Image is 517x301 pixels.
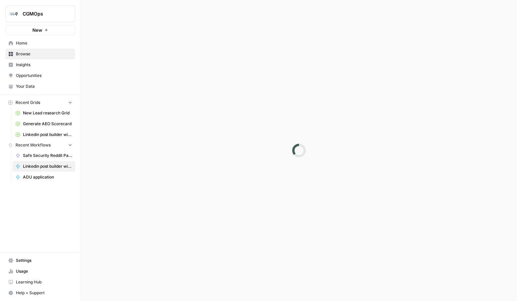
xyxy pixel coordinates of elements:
span: Recent Workflows [16,142,51,148]
span: Learning Hub [16,279,72,285]
span: Home [16,40,72,46]
a: Learning Hub [5,277,75,288]
a: Browse [5,49,75,59]
a: Opportunities [5,70,75,81]
button: Help + Support [5,288,75,298]
span: Browse [16,51,72,57]
a: Linkedin post builder with review [12,161,75,172]
img: CGMOps Logo [8,8,20,20]
a: Home [5,38,75,49]
span: Linkedin post builder with review [23,163,72,169]
span: Recent Grids [16,100,40,106]
span: Generate AEO Scorecard [23,121,72,127]
span: New Lead research Grid [23,110,72,116]
a: Settings [5,255,75,266]
span: Linkedin post builder with review Grid [23,132,72,138]
span: CGMOps [23,10,63,17]
a: Linkedin post builder with review Grid [12,129,75,140]
a: ADU application [12,172,75,183]
button: New [5,25,75,35]
span: Usage [16,268,72,274]
button: Recent Grids [5,98,75,108]
span: ADU application [23,174,72,180]
span: New [32,27,42,33]
button: Workspace: CGMOps [5,5,75,22]
span: Settings [16,257,72,264]
button: Recent Workflows [5,140,75,150]
span: Opportunities [16,73,72,79]
a: Insights [5,59,75,70]
a: Generate AEO Scorecard [12,118,75,129]
a: Safe Security Reddit Parser [12,150,75,161]
span: Safe Security Reddit Parser [23,153,72,159]
span: Your Data [16,83,72,89]
a: New Lead research Grid [12,108,75,118]
span: Help + Support [16,290,72,296]
span: Insights [16,62,72,68]
a: Your Data [5,81,75,92]
a: Usage [5,266,75,277]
